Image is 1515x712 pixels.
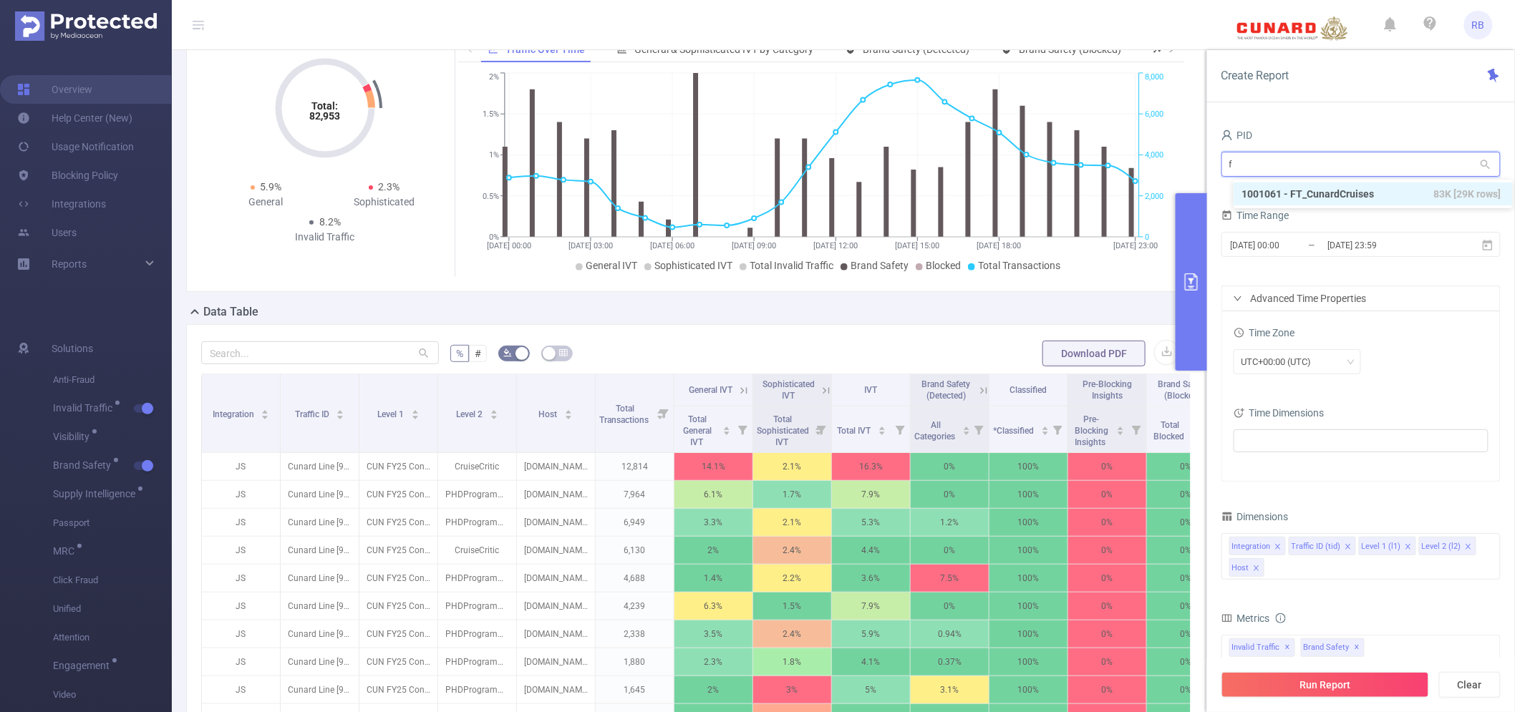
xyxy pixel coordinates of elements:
[53,681,172,709] span: Video
[1362,537,1401,556] div: Level 1 (l1)
[202,620,280,648] p: JS
[989,648,1068,676] p: 100%
[438,565,516,592] p: PHDProgrammatic
[1068,565,1146,592] p: 0%
[438,592,516,620] p: PHDProgrammatic
[1229,638,1295,657] span: Invalid Traffic
[336,408,344,416] div: Sort
[377,409,406,419] span: Level 1
[753,509,831,536] p: 2.1%
[483,109,499,119] tspan: 1.5%
[851,260,909,271] span: Brand Safety
[202,509,280,536] p: JS
[53,660,115,670] span: Engagement
[674,676,752,703] p: 2%
[281,620,359,648] p: Cunard Line [9605]
[1117,429,1125,434] i: icon: caret-down
[1221,130,1253,141] span: PID
[53,595,172,623] span: Unified
[1405,543,1412,552] i: icon: close
[753,592,831,620] p: 1.5%
[1422,537,1461,556] div: Level 2 (l2)
[911,592,989,620] p: 0%
[202,453,280,480] p: JS
[962,429,970,434] i: icon: caret-down
[1068,481,1146,508] p: 0%
[281,453,359,480] p: Cunard Line [9605]
[1232,559,1249,577] div: Host
[202,481,280,508] p: JS
[1113,241,1158,250] tspan: [DATE] 23:00
[379,181,400,192] span: 2.3%
[281,592,359,620] p: Cunard Line [9605]
[359,537,437,564] p: CUN FY25 Consideration [261267]
[832,537,910,564] p: 4.4%
[813,241,858,250] tspan: [DATE] 12:00
[1221,69,1289,82] span: Create Report
[261,408,269,416] div: Sort
[438,453,516,480] p: CruiseCritic
[1359,537,1416,555] li: Level 1 (l1)
[753,453,831,480] p: 2.1%
[517,676,595,703] p: [DOMAIN_NAME]
[1221,511,1289,522] span: Dimensions
[989,676,1068,703] p: 100%
[456,409,485,419] span: Level 2
[989,592,1068,620] p: 100%
[1116,424,1125,433] div: Sort
[989,620,1068,648] p: 100%
[674,565,752,592] p: 1.4%
[53,431,95,442] span: Visibility
[517,565,595,592] p: [DOMAIN_NAME]
[1145,192,1163,201] tspan: 2,000
[310,110,341,122] tspan: 82,953
[674,453,752,480] p: 14.1%
[15,11,157,41] img: Protected Media
[1068,648,1146,676] p: 0%
[1147,565,1225,592] p: 0%
[865,385,878,395] span: IVT
[753,648,831,676] p: 1.8%
[17,132,134,161] a: Usage Notification
[281,565,359,592] p: Cunard Line [9605]
[989,565,1068,592] p: 100%
[517,592,595,620] p: [DOMAIN_NAME]
[674,620,752,648] p: 3.5%
[1042,341,1146,366] button: Download PDF
[1145,151,1163,160] tspan: 4,000
[969,406,989,452] i: Filter menu
[489,233,499,242] tspan: 0%
[517,537,595,564] p: [DOMAIN_NAME]
[1289,537,1356,555] li: Traffic ID (tid)
[438,509,516,536] p: PHDProgrammatic
[517,648,595,676] p: [DOMAIN_NAME]
[359,509,437,536] p: CUN FY25 Conversion [262466]
[832,592,910,620] p: 7.9%
[53,509,172,537] span: Passport
[565,414,573,418] i: icon: caret-down
[586,260,637,271] span: General IVT
[763,379,815,401] span: Sophisticated IVT
[1147,453,1225,480] p: 0%
[596,537,674,564] p: 6,130
[1047,406,1068,452] i: Filter menu
[989,453,1068,480] p: 100%
[753,676,831,703] p: 3%
[757,414,809,447] span: Total Sophisticated IVT
[53,366,172,394] span: Anti-Fraud
[281,648,359,676] p: Cunard Line [9605]
[1147,481,1225,508] p: 0%
[568,241,613,250] tspan: [DATE] 03:00
[490,408,498,416] div: Sort
[1221,130,1233,141] i: icon: user
[1083,379,1132,401] span: Pre-Blocking Insights
[564,408,573,416] div: Sort
[517,481,595,508] p: [DOMAIN_NAME]
[456,348,463,359] span: %
[832,648,910,676] p: 4.1%
[483,192,499,201] tspan: 0.5%
[911,676,989,703] p: 3.1%
[1221,210,1289,221] span: Time Range
[596,620,674,648] p: 2,338
[490,414,498,418] i: icon: caret-down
